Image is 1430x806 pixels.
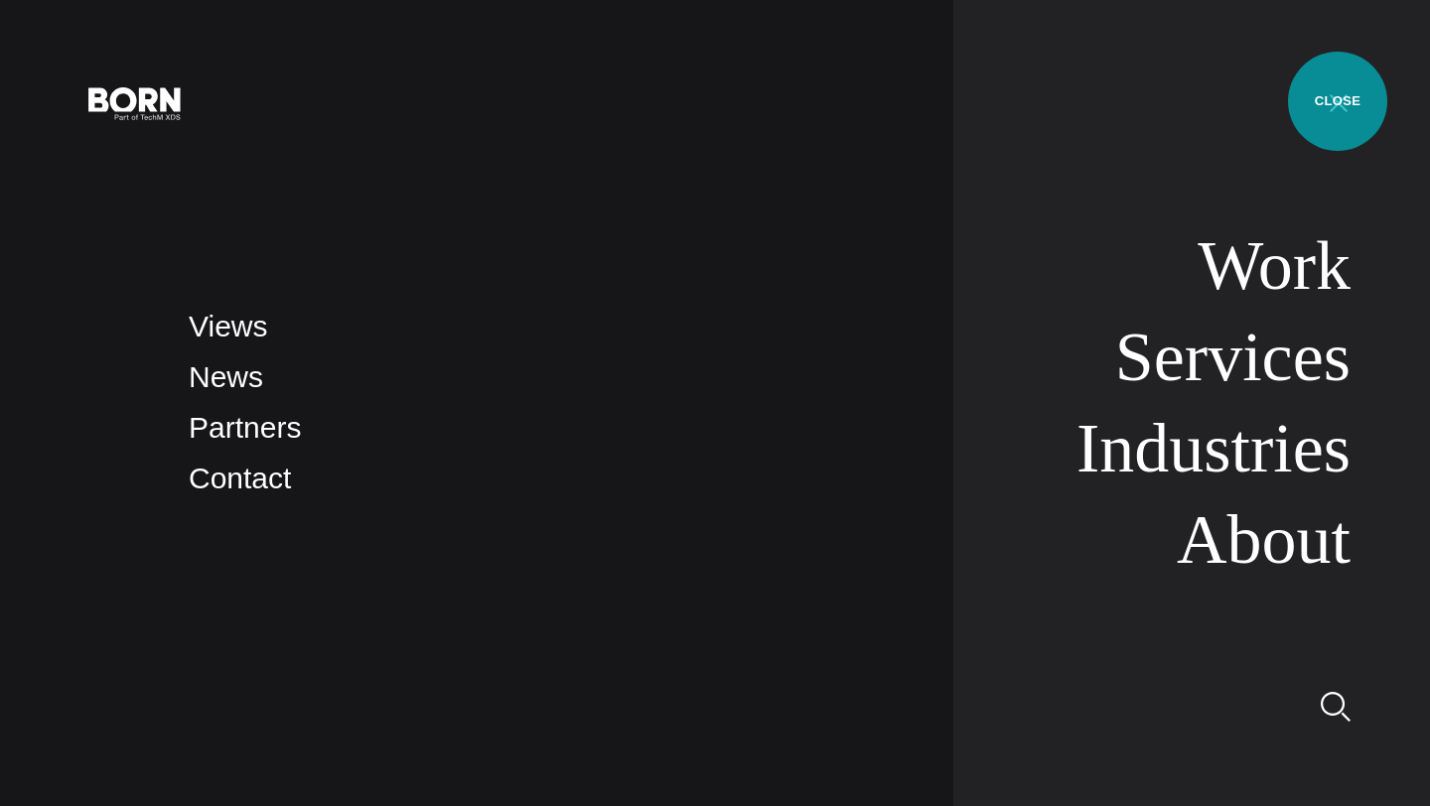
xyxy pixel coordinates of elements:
[1115,319,1351,395] a: Services
[1321,692,1351,722] img: Search
[189,310,267,342] a: Views
[1076,410,1351,486] a: Industries
[1177,501,1351,578] a: About
[189,411,301,444] a: Partners
[189,360,263,393] a: News
[1198,227,1351,304] a: Work
[1315,81,1362,123] button: Open
[189,462,291,494] a: Contact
